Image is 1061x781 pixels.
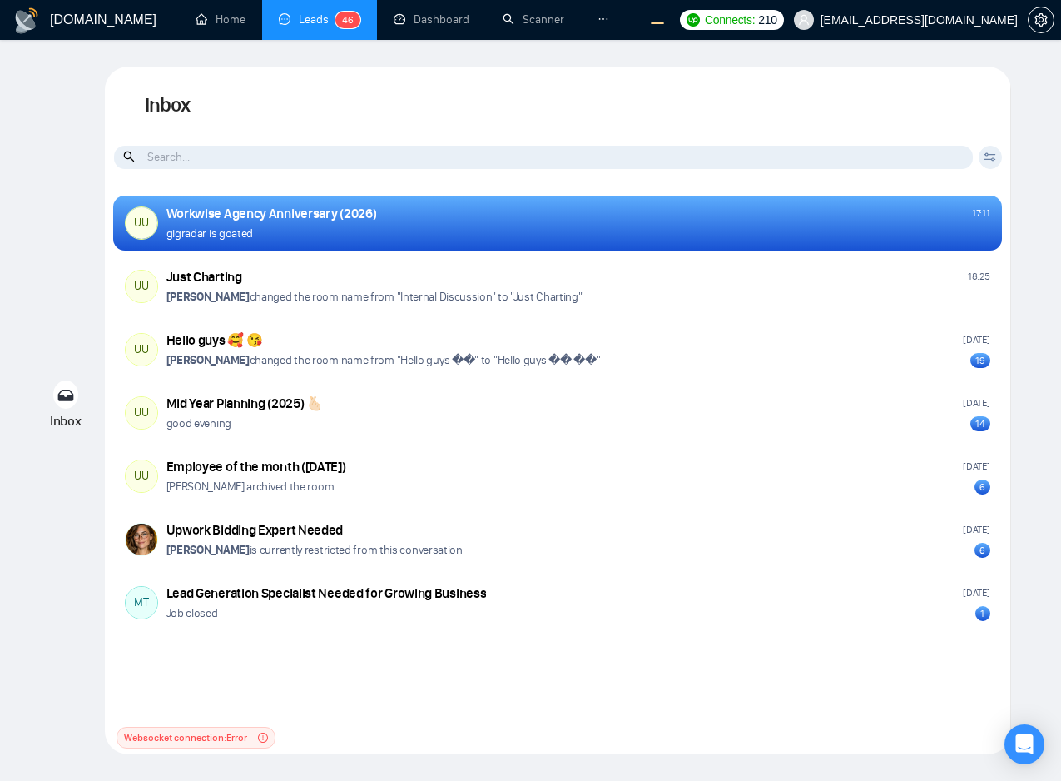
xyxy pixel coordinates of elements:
[166,289,583,305] p: changed the room name from "Internal Discussion" to "Just Charting"
[166,395,323,413] div: Mid Year Planning (2025) 🫰🏻
[963,585,989,601] div: [DATE]
[166,290,250,304] strong: [PERSON_NAME]
[1029,13,1054,27] span: setting
[1028,13,1054,27] a: setting
[394,12,469,27] a: dashboardDashboard
[124,729,247,746] span: Websocket connection: Error
[126,587,157,619] div: MT
[166,543,250,557] strong: [PERSON_NAME]
[166,353,250,367] strong: [PERSON_NAME]
[279,12,360,27] a: messageLeads46
[963,459,989,475] div: [DATE]
[974,543,990,558] div: 6
[970,416,990,431] div: 14
[166,521,344,540] div: Upwork Bidding Expert Needed
[196,12,245,27] a: homeHome
[166,205,377,223] div: Workwise Agency Anniversary (2026)
[348,14,354,26] span: 6
[758,11,776,29] span: 210
[963,395,989,411] div: [DATE]
[342,14,348,26] span: 4
[126,334,157,366] div: UU
[50,413,82,429] span: Inbox
[13,7,40,34] img: logo
[126,460,157,492] div: UU
[123,147,137,166] span: search
[687,13,700,27] img: upwork-logo.png
[335,12,360,28] sup: 46
[705,11,755,29] span: Connects:
[503,12,564,27] a: searchScanner
[126,271,157,302] div: UU
[114,146,973,169] input: Search...
[963,332,989,348] div: [DATE]
[963,522,989,538] div: [DATE]
[166,585,487,603] div: Lead Generation Specialist Needed for Growing Business
[166,479,335,495] p: [PERSON_NAME] archived the room
[975,606,990,621] div: 1
[968,269,990,285] div: 18:25
[166,415,231,431] p: good evening
[974,480,990,495] div: 6
[105,67,1010,145] h1: Inbox
[798,14,810,26] span: user
[166,268,242,286] div: Just Charting
[126,397,157,429] div: UU
[1004,724,1044,764] div: Open Intercom Messenger
[166,331,263,350] div: Hello guys 🥰 😘
[166,605,218,621] p: Job closed
[1028,7,1054,33] button: setting
[972,206,990,221] div: 17:11
[166,226,254,241] p: gigradar is goated
[166,458,346,476] div: Employee of the month ([DATE])
[166,542,463,558] p: is currently restricted from this conversation
[597,13,609,25] span: ellipsis
[166,352,601,368] p: changed the room name from "Hello guys ��" to "Hello guys �� ��"
[970,353,990,368] div: 19
[126,524,157,555] img: Irene Buht
[258,733,268,743] span: exclamation-circle
[126,207,157,239] div: UU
